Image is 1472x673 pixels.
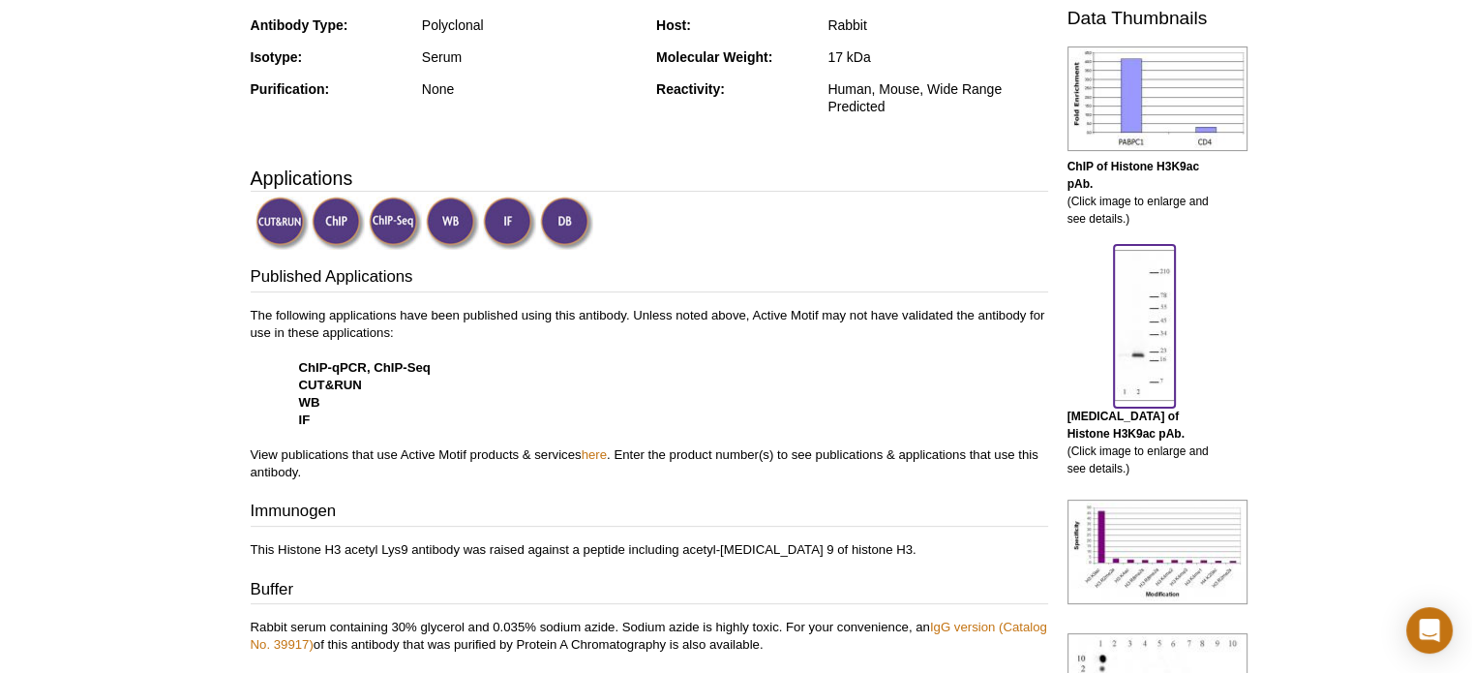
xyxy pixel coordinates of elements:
[299,360,431,375] strong: ChIP-qPCR, ChIP-Seq
[827,80,1047,115] div: Human, Mouse, Wide Range Predicted
[540,197,593,250] img: Dot Blot Validated
[1067,10,1222,27] h2: Data Thumbnails
[251,81,330,97] strong: Purification:
[656,17,691,33] strong: Host:
[422,16,642,34] div: Polyclonal
[251,49,303,65] strong: Isotype:
[827,48,1047,66] div: 17 kDa
[656,81,725,97] strong: Reactivity:
[251,578,1048,605] h3: Buffer
[1114,250,1175,401] img: Histone H3K9ac antibody (pAb) tested by Western blot.
[1067,408,1222,477] p: (Click image to enlarge and see details.)
[299,378,362,392] strong: CUT&RUN
[251,17,348,33] strong: Antibody Type:
[251,164,1048,193] h3: Applications
[1067,500,1247,604] img: Histone H3 acetyl Lys9 (pAb) antibody specificity tested by peptide array analysis.
[251,307,1048,481] p: The following applications have been published using this antibody. Unless noted above, Active Mo...
[582,447,607,462] a: here
[255,197,309,250] img: CUT&RUN Validated
[827,16,1047,34] div: Rabbit
[251,541,1048,559] p: This Histone H3 acetyl Lys9 antibody was raised against a peptide including acetyl-[MEDICAL_DATA]...
[1067,46,1247,151] img: Histone H3K9ac antibody (pAb) tested by ChIP.
[1067,158,1222,228] p: (Click image to enlarge and see details.)
[422,80,642,98] div: None
[299,413,311,427] strong: IF
[312,197,365,250] img: ChIP Validated
[1067,410,1185,441] b: [MEDICAL_DATA] of Histone H3K9ac pAb.
[422,48,642,66] div: Serum
[251,500,1048,527] h3: Immunogen
[1406,607,1453,654] div: Open Intercom Messenger
[299,395,320,410] strong: WB
[426,197,479,250] img: Western Blot Validated
[1067,160,1199,191] b: ChIP of Histone H3K9ac pAb.
[483,197,536,250] img: Immunofluorescence Validated
[251,265,1048,292] h3: Published Applications
[251,619,1048,654] p: Rabbit serum containing 30% glycerol and 0.035% sodium azide. Sodium azide is highly toxic. For y...
[369,197,422,250] img: ChIP-Seq Validated
[656,49,772,65] strong: Molecular Weight:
